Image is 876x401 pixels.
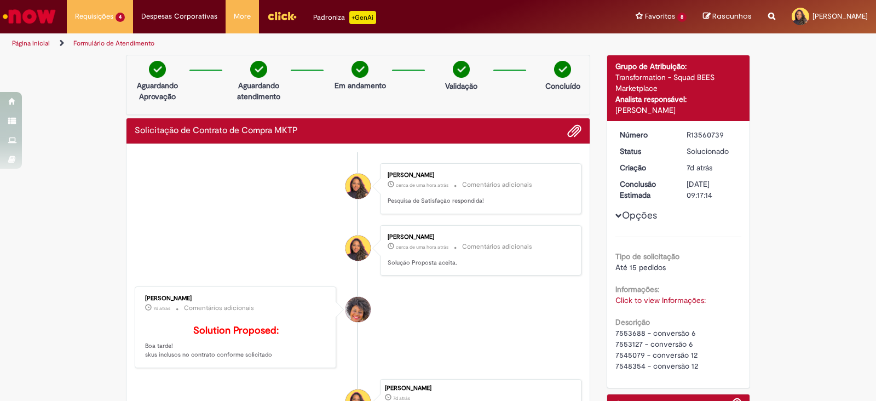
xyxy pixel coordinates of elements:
[388,259,570,267] p: Solução Proposta aceita.
[388,234,570,240] div: [PERSON_NAME]
[687,179,737,200] div: [DATE] 09:17:14
[615,94,742,105] div: Analista responsável:
[135,126,298,136] h2: Solicitação de Contrato de Compra MKTP Histórico de tíquete
[351,61,368,78] img: check-circle-green.png
[612,179,679,200] dt: Conclusão Estimada
[687,162,737,173] div: 23/09/2025 17:46:31
[615,251,679,261] b: Tipo de solicitação
[267,8,297,24] img: click_logo_yellow_360x200.png
[193,324,279,337] b: Solution Proposed:
[645,11,675,22] span: Favoritos
[615,328,698,371] span: 7553688 - conversão 6 7553127 - conversão 6 7545079 - conversão 12 7548354 - conversão 12
[75,11,113,22] span: Requisições
[145,325,327,359] p: Boa tarde! skus inclusos no contrato conforme solicitado
[250,61,267,78] img: check-circle-green.png
[612,129,679,140] dt: Número
[612,146,679,157] dt: Status
[345,297,371,322] div: Kayene Cristina Moreira Rocha
[1,5,57,27] img: ServiceNow
[73,39,154,48] a: Formulário de Atendimento
[153,305,170,312] time: 23/09/2025 20:42:09
[12,39,50,48] a: Página inicial
[149,61,166,78] img: check-circle-green.png
[388,197,570,205] p: Pesquisa de Satisfação respondida!
[615,284,659,294] b: Informações:
[396,244,448,250] time: 30/09/2025 16:30:39
[612,162,679,173] dt: Criação
[462,242,532,251] small: Comentários adicionais
[712,11,752,21] span: Rascunhos
[234,11,251,22] span: More
[349,11,376,24] p: +GenAi
[615,317,650,327] b: Descrição
[615,295,706,305] a: Click to view Informações:
[116,13,125,22] span: 4
[396,244,448,250] span: cerca de uma hora atrás
[8,33,576,54] ul: Trilhas de página
[615,61,742,72] div: Grupo de Atribuição:
[345,236,371,261] div: Bruna Maria Ferreira
[232,80,285,102] p: Aguardando atendimento
[141,11,217,22] span: Despesas Corporativas
[131,80,184,102] p: Aguardando Aprovação
[153,305,170,312] span: 7d atrás
[145,295,327,302] div: [PERSON_NAME]
[812,12,868,21] span: [PERSON_NAME]
[677,13,687,22] span: 8
[687,129,737,140] div: R13560739
[396,182,448,188] span: cerca de uma hora atrás
[313,11,376,24] div: Padroniza
[462,180,532,190] small: Comentários adicionais
[453,61,470,78] img: check-circle-green.png
[396,182,448,188] time: 30/09/2025 16:30:49
[687,163,712,173] span: 7d atrás
[554,61,571,78] img: check-circle-green.png
[615,72,742,94] div: Transformation - Squad BEES Marketplace
[445,81,477,91] p: Validação
[615,105,742,116] div: [PERSON_NAME]
[615,262,666,272] span: Até 15 pedidos
[335,80,386,91] p: Em andamento
[687,146,737,157] div: Solucionado
[687,163,712,173] time: 23/09/2025 17:46:31
[385,385,575,392] div: [PERSON_NAME]
[345,174,371,199] div: Bruna Maria Ferreira
[388,172,570,179] div: [PERSON_NAME]
[703,12,752,22] a: Rascunhos
[567,124,581,138] button: Adicionar anexos
[184,303,254,313] small: Comentários adicionais
[545,81,580,91] p: Concluído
